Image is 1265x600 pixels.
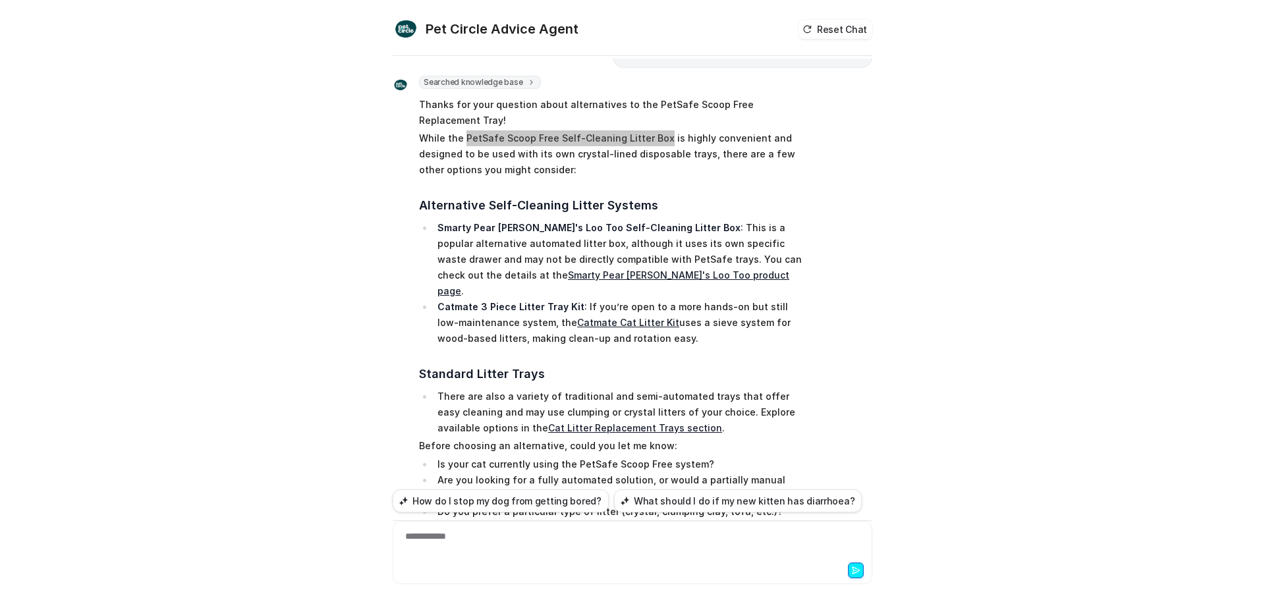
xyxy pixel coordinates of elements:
[437,301,584,312] strong: Catmate 3 Piece Litter Tray Kit
[426,20,578,38] h2: Pet Circle Advice Agent
[434,220,804,299] li: : This is a popular alternative automated litter box, although it uses its own specific waste dra...
[434,299,804,346] li: : If you’re open to a more hands-on but still low-maintenance system, the uses a sieve system for...
[393,77,408,93] img: Widget
[437,269,789,296] a: Smarty Pear [PERSON_NAME]'s Loo Too product page
[419,97,804,128] p: Thanks for your question about alternatives to the PetSafe Scoop Free Replacement Tray!
[419,130,804,178] p: While the PetSafe Scoop Free Self-Cleaning Litter Box is highly convenient and designed to be use...
[419,365,804,383] h3: Standard Litter Trays
[419,196,804,215] h3: Alternative Self-Cleaning Litter Systems
[393,16,419,42] img: Widget
[393,489,609,512] button: How do I stop my dog from getting bored?
[548,422,722,433] a: Cat Litter Replacement Trays section
[419,438,804,454] p: Before choosing an alternative, could you let me know:
[799,20,872,39] button: Reset Chat
[437,222,741,233] strong: Smarty Pear [PERSON_NAME]'s Loo Too Self-Cleaning Litter Box
[434,389,804,436] li: There are also a variety of traditional and semi-automated trays that offer easy cleaning and may...
[577,317,679,328] a: Catmate Cat Litter Kit
[614,489,862,512] button: What should I do if my new kitten has diarrhoea?
[434,456,804,472] li: Is your cat currently using the PetSafe Scoop Free system?
[419,76,541,89] span: Searched knowledge base
[434,472,804,504] li: Are you looking for a fully automated solution, or would a partially manual system be okay?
